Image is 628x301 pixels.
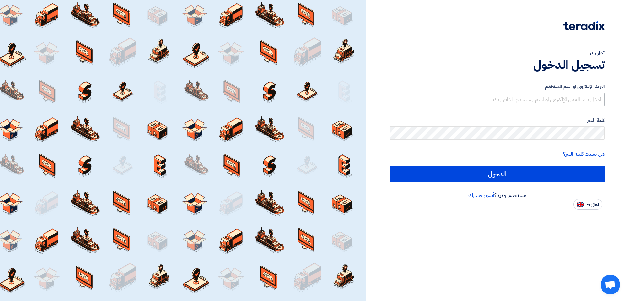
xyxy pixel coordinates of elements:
[601,275,620,294] a: دردشة مفتوحة
[390,83,605,90] label: البريد الإلكتروني او اسم المستخدم
[563,21,605,30] img: Teradix logo
[390,191,605,199] div: مستخدم جديد؟
[573,199,602,210] button: English
[563,150,605,158] a: هل نسيت كلمة السر؟
[586,202,600,207] span: English
[390,117,605,124] label: كلمة السر
[390,50,605,58] div: أهلا بك ...
[390,166,605,182] input: الدخول
[468,191,494,199] a: أنشئ حسابك
[390,93,605,106] input: أدخل بريد العمل الإلكتروني او اسم المستخدم الخاص بك ...
[577,202,584,207] img: en-US.png
[390,58,605,72] h1: تسجيل الدخول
